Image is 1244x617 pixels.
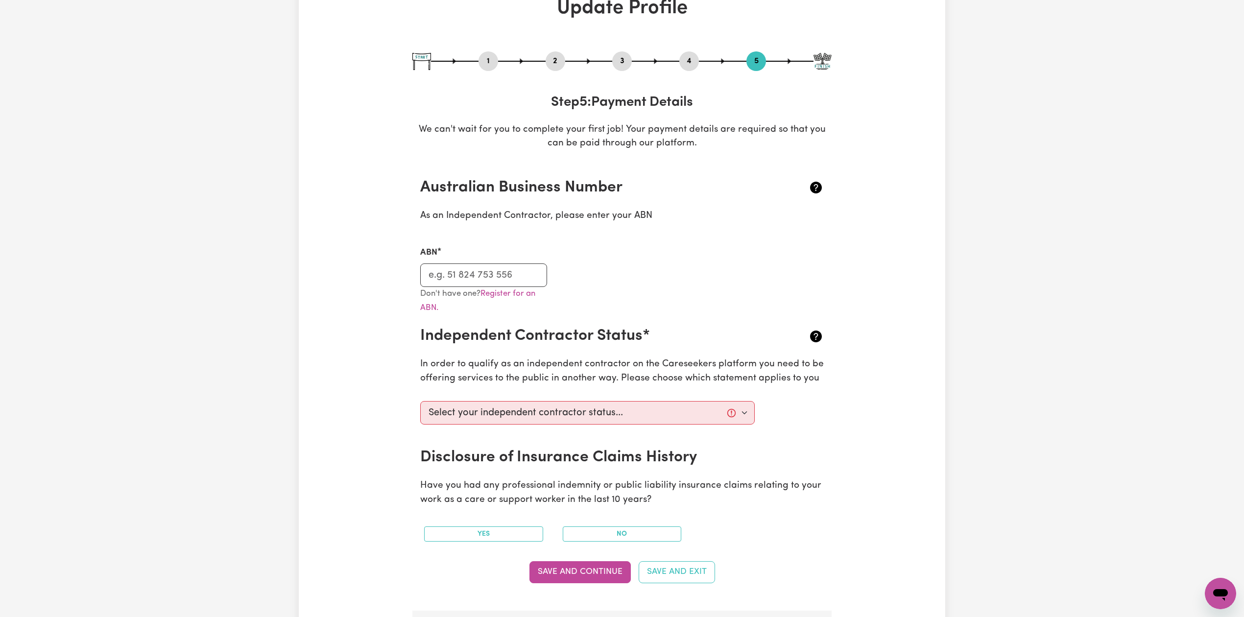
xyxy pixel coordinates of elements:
[424,526,543,542] button: Yes
[639,561,715,583] button: Save and Exit
[420,448,757,467] h2: Disclosure of Insurance Claims History
[529,561,631,583] button: Save and Continue
[420,327,757,345] h2: Independent Contractor Status*
[420,479,824,507] p: Have you had any professional indemnity or public liability insurance claims relating to your wor...
[746,55,766,68] button: Go to step 5
[420,209,824,223] p: As an Independent Contractor, please enter your ABN
[412,123,832,151] p: We can't wait for you to complete your first job! Your payment details are required so that you c...
[420,263,547,287] input: e.g. 51 824 753 556
[420,246,437,259] label: ABN
[1205,578,1236,609] iframe: Button to launch messaging window
[420,178,757,197] h2: Australian Business Number
[420,289,535,312] a: Register for an ABN.
[546,55,565,68] button: Go to step 2
[679,55,699,68] button: Go to step 4
[412,95,832,111] h3: Step 5 : Payment Details
[420,289,535,312] small: Don't have one?
[420,357,824,386] p: In order to qualify as an independent contractor on the Careseekers platform you need to be offer...
[478,55,498,68] button: Go to step 1
[563,526,682,542] button: No
[612,55,632,68] button: Go to step 3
